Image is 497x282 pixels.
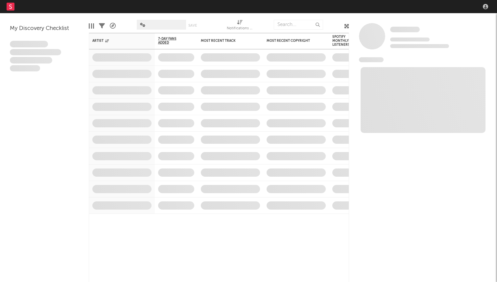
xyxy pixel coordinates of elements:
a: Some Artist [390,26,420,33]
div: Artist [92,39,142,43]
div: Edit Columns [89,16,94,36]
span: 0 fans last week [390,44,449,48]
span: News Feed [359,57,384,62]
div: Notifications (Artist) [227,25,253,33]
span: Aliquam viverra [10,65,40,72]
div: Most Recent Copyright [267,39,316,43]
button: Save [188,24,197,27]
span: Some Artist [390,27,420,32]
input: Search... [274,20,323,30]
span: Tracking Since: [DATE] [390,38,430,41]
div: Spotify Monthly Listeners [332,35,355,47]
span: Praesent ac interdum [10,57,52,64]
div: My Discovery Checklist [10,25,79,33]
span: 7-Day Fans Added [158,37,184,45]
div: Notifications (Artist) [227,16,253,36]
span: Integer aliquet in purus et [10,49,61,56]
div: A&R Pipeline [110,16,116,36]
div: Most Recent Track [201,39,250,43]
span: Lorem ipsum dolor [10,41,48,47]
div: Filters [99,16,105,36]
